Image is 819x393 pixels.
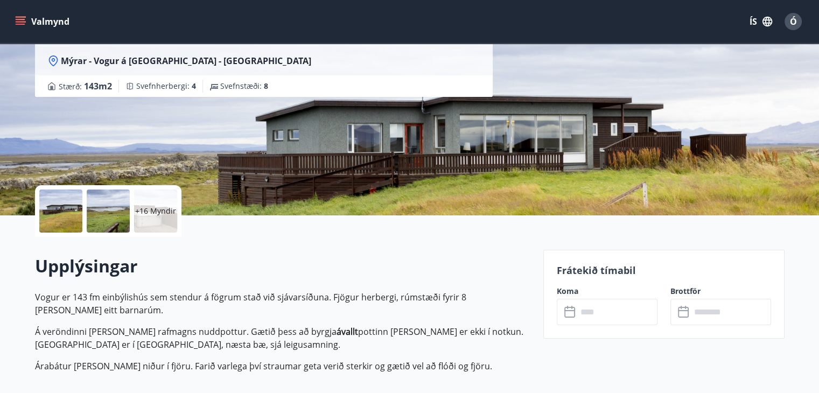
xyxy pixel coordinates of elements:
span: Ó [790,16,797,27]
span: 143 m2 [84,80,112,92]
h2: Upplýsingar [35,254,530,278]
p: Frátekið tímabil [557,263,771,277]
button: Ó [780,9,806,34]
label: Koma [557,286,657,297]
span: Mýrar - Vogur á [GEOGRAPHIC_DATA] - [GEOGRAPHIC_DATA] [61,55,311,67]
p: Á veröndinni [PERSON_NAME] rafmagns nuddpottur. Gætið þess að byrgja pottinn [PERSON_NAME] er ekk... [35,325,530,351]
span: 4 [192,81,196,91]
span: 8 [264,81,268,91]
strong: ávallt [337,326,358,338]
span: Stærð : [59,80,112,93]
label: Brottför [670,286,771,297]
p: +16 Myndir [135,206,176,216]
span: Svefnstæði : [220,81,268,92]
p: Vogur er 143 fm einbýlishús sem stendur á fögrum stað við sjávarsíðuna. Fjögur herbergi, rúmstæði... [35,291,530,317]
button: menu [13,12,74,31]
span: Svefnherbergi : [136,81,196,92]
p: Árabátur [PERSON_NAME] niður í fjöru. Farið varlega því straumar geta verið sterkir og gætið vel ... [35,360,530,373]
button: ÍS [744,12,778,31]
